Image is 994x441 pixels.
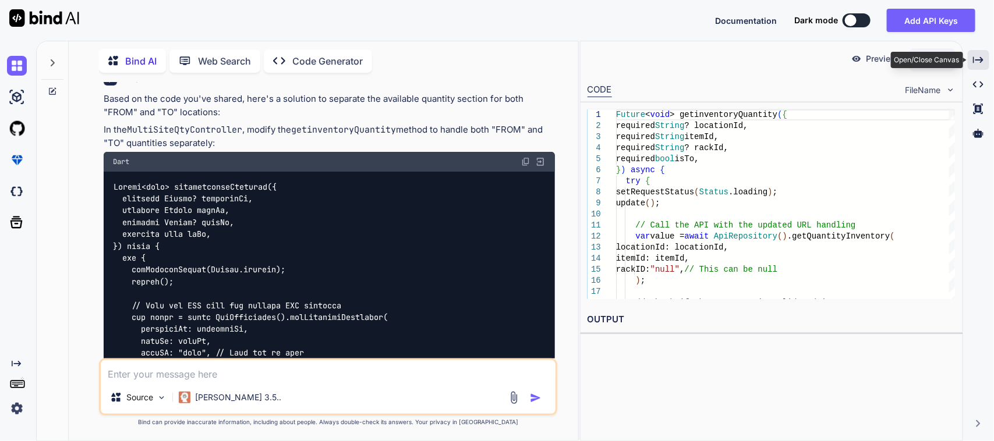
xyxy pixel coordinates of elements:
[714,232,777,241] span: ApiRepository
[195,392,281,403] p: [PERSON_NAME] 3.5..
[782,232,787,241] span: )
[715,15,777,27] button: Documentation
[588,209,601,220] div: 10
[684,121,748,130] span: ? locationId,
[616,243,728,252] span: locationId: locationId,
[631,165,655,175] span: async
[7,119,27,138] img: githubLight
[616,187,694,197] span: setRequestStatus
[157,393,167,403] img: Pick Models
[535,157,546,167] img: Open in Browser
[616,121,655,130] span: required
[684,232,709,241] span: await
[655,143,684,152] span: String
[530,392,542,404] img: icon
[179,392,190,403] img: Claude 3.5 Haiku
[588,198,601,209] div: 9
[581,306,963,333] h2: OUTPUT
[777,110,782,119] span: (
[616,132,655,141] span: required
[588,242,601,253] div: 13
[890,232,894,241] span: (
[7,399,27,418] img: settings
[655,121,684,130] span: String
[616,165,621,175] span: }
[787,232,890,241] span: .getQuantityInventory
[588,176,601,187] div: 7
[588,165,601,176] div: 6
[113,157,129,166] span: Dart
[588,275,601,286] div: 16
[684,265,777,274] span: // This can be null
[198,54,251,68] p: Web Search
[588,220,601,231] div: 11
[645,198,650,208] span: (
[794,15,838,26] span: Dark mode
[126,392,153,403] p: Source
[645,110,650,119] span: <
[887,9,975,32] button: Add API Keys
[616,143,655,152] span: required
[946,85,956,95] img: chevron down
[680,265,684,274] span: ,
[588,297,601,308] div: 18
[521,157,530,166] img: copy
[655,132,684,141] span: String
[588,143,601,154] div: 4
[650,110,670,119] span: void
[588,231,601,242] div: 12
[588,154,601,165] div: 5
[728,187,767,197] span: .loading
[851,54,862,64] img: preview
[616,265,650,274] span: rackID:
[616,254,689,263] span: itemId: itemId,
[616,110,645,119] span: Future
[621,165,625,175] span: )
[125,54,157,68] p: Bind AI
[626,176,641,186] span: try
[773,187,777,197] span: ;
[507,391,521,404] img: attachment
[7,87,27,107] img: ai-studio
[635,298,855,307] span: // Check if the response is valid and is JSON
[694,187,699,197] span: (
[291,124,396,136] code: getinventoryQuantity
[635,276,640,285] span: )
[588,253,601,264] div: 14
[650,232,685,241] span: value =
[655,154,675,163] span: bool
[645,176,650,186] span: {
[588,187,601,198] div: 8
[7,182,27,201] img: darkCloudIdeIcon
[891,52,963,68] div: Open/Close Canvas
[7,56,27,76] img: chat
[782,110,787,119] span: {
[588,286,601,297] div: 17
[777,232,782,241] span: (
[660,165,664,175] span: {
[588,83,612,97] div: CODE
[616,154,655,163] span: required
[684,143,728,152] span: ? rackId,
[655,198,660,208] span: ;
[588,120,601,131] div: 2
[650,198,655,208] span: )
[635,232,650,241] span: var
[670,110,777,119] span: > getinventoryQuantity
[99,418,558,426] p: Bind can provide inaccurate information, including about people. Always double-check its answers....
[905,84,941,96] span: FileName
[588,109,601,120] div: 1
[715,16,777,26] span: Documentation
[127,124,242,136] code: MultiSiteQtyController
[104,123,556,150] p: In the , modify the method to handle both "FROM" and "TO" quantities separately:
[675,154,699,163] span: isTo,
[616,198,645,208] span: update
[684,132,719,141] span: itemId,
[699,187,728,197] span: Status
[104,93,556,119] p: Based on the code you've shared, here's a solution to separate the available quantity section for...
[767,187,772,197] span: )
[292,54,363,68] p: Code Generator
[650,265,680,274] span: "null"
[588,131,601,143] div: 3
[866,53,898,65] p: Preview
